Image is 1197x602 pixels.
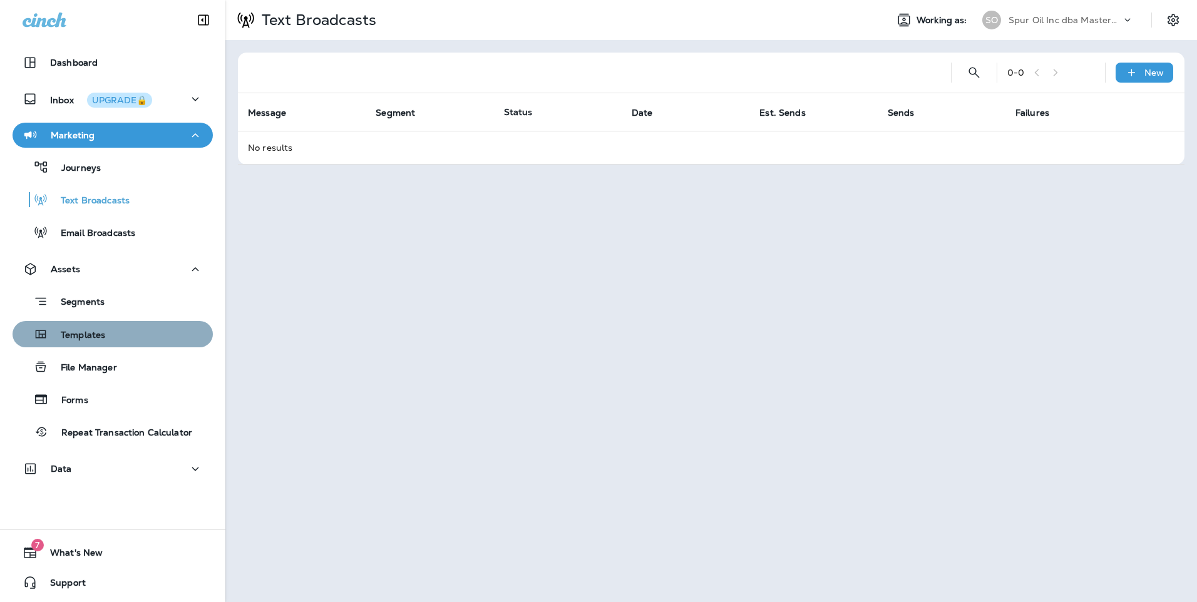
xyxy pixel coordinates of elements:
button: Assets [13,257,213,282]
p: Text Broadcasts [48,195,130,207]
span: Message [248,107,302,118]
button: Forms [13,386,213,412]
button: Text Broadcasts [13,186,213,213]
span: Date [632,107,669,118]
span: Est. Sends [759,107,821,118]
span: Working as: [917,15,970,26]
span: Sends [888,107,931,118]
span: Status [504,106,533,118]
button: Marketing [13,123,213,148]
p: File Manager [48,362,117,374]
div: 0 - 0 [1007,68,1024,78]
span: Date [632,108,653,118]
p: Text Broadcasts [257,11,376,29]
p: Assets [51,264,80,274]
p: Email Broadcasts [48,228,135,240]
button: Support [13,570,213,595]
p: Repeat Transaction Calculator [49,427,192,439]
p: Forms [49,395,88,407]
p: New [1144,68,1164,78]
p: Marketing [51,130,95,140]
span: Segment [376,108,415,118]
button: Templates [13,321,213,347]
p: Templates [48,330,105,342]
span: Est. Sends [759,108,805,118]
span: What's New [38,548,103,563]
span: Segment [376,107,431,118]
span: Message [248,108,286,118]
p: Data [51,464,72,474]
button: UPGRADE🔒 [87,93,152,108]
button: 7What's New [13,540,213,565]
p: Journeys [49,163,101,175]
button: Dashboard [13,50,213,75]
p: Inbox [50,93,152,106]
button: Settings [1162,9,1184,31]
button: Email Broadcasts [13,219,213,245]
span: Sends [888,108,915,118]
td: No results [238,131,1184,164]
span: 7 [31,539,44,551]
span: Failures [1015,108,1049,118]
button: File Manager [13,354,213,380]
p: Spur Oil Inc dba MasterLube [1009,15,1121,25]
div: SO [982,11,1001,29]
button: Segments [13,288,213,315]
div: UPGRADE🔒 [92,96,147,105]
button: Data [13,456,213,481]
span: Support [38,578,86,593]
button: InboxUPGRADE🔒 [13,86,213,111]
p: Dashboard [50,58,98,68]
button: Search Text Broadcasts [962,60,987,85]
span: Failures [1015,107,1066,118]
button: Collapse Sidebar [186,8,221,33]
button: Journeys [13,154,213,180]
p: Segments [48,297,105,309]
button: Repeat Transaction Calculator [13,419,213,445]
